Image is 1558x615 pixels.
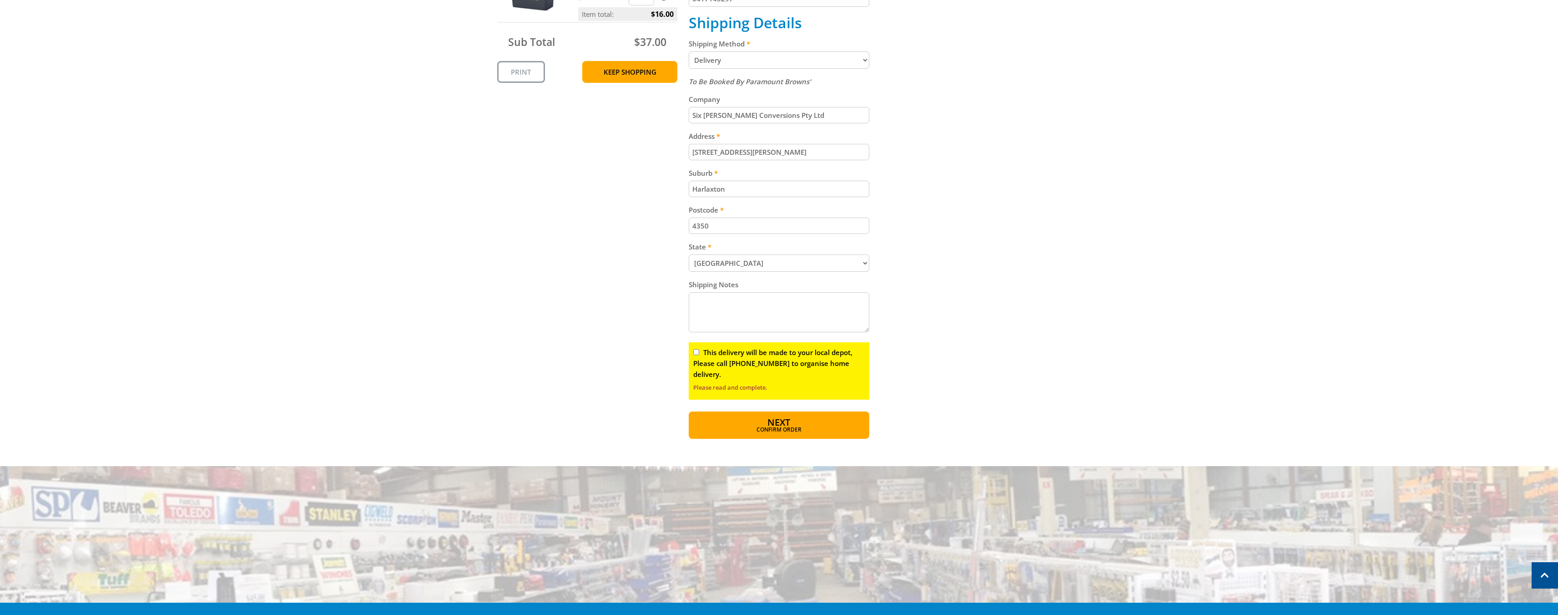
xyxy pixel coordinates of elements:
[689,241,869,252] label: State
[689,144,869,160] input: Please enter your address.
[689,412,869,439] button: Next Confirm order
[508,35,555,49] span: Sub Total
[689,168,869,178] label: Suburb
[634,35,666,49] span: $37.00
[693,382,865,393] label: Please read and complete.
[689,279,869,290] label: Shipping Notes
[693,348,852,379] label: This delivery will be made to your local depot, Please call [PHONE_NUMBER] to organise home deliv...
[693,349,699,355] input: Please read and complete.
[578,7,677,21] p: Item total:
[708,427,850,432] span: Confirm order
[689,51,869,69] select: Please select a shipping method.
[497,61,545,83] a: Print
[689,218,869,234] input: Please enter your postcode.
[651,7,674,21] span: $16.00
[689,94,869,105] label: Company
[689,131,869,142] label: Address
[689,38,869,49] label: Shipping Method
[689,181,869,197] input: Please enter your suburb.
[689,204,869,215] label: Postcode
[582,61,677,83] a: Keep Shopping
[689,77,811,86] em: To Be Booked By Paramount Browns'
[689,14,869,31] h2: Shipping Details
[767,416,790,428] span: Next
[689,254,869,272] select: Please select your state.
